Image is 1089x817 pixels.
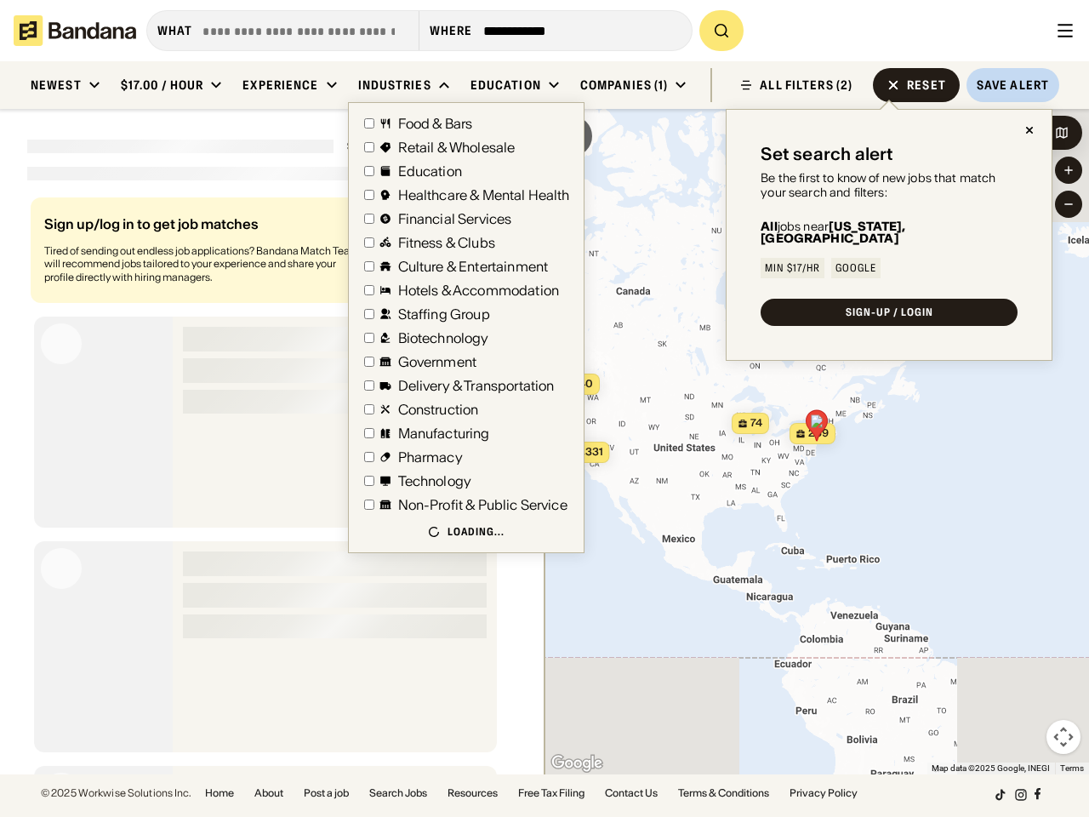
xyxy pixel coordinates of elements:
[846,307,932,317] div: SIGN-UP / LOGIN
[398,450,463,464] div: Pharmacy
[205,788,234,798] a: Home
[765,263,820,273] div: Min $17/hr
[398,307,490,321] div: Staffing Group
[242,77,318,93] div: Experience
[761,219,905,246] b: [US_STATE], [GEOGRAPHIC_DATA]
[549,752,605,774] img: Google
[518,788,584,798] a: Free Tax Filing
[907,79,946,91] div: Reset
[398,379,555,392] div: Delivery & Transportation
[398,283,560,297] div: Hotels & Accommodation
[398,236,495,249] div: Fitness & Clubs
[580,77,669,93] div: Companies (1)
[31,77,82,93] div: Newest
[121,77,204,93] div: $17.00 / hour
[398,403,479,416] div: Construction
[398,474,472,488] div: Technology
[44,244,362,284] div: Tired of sending out endless job applications? Bandana Match Team will recommend jobs tailored to...
[398,117,473,130] div: Food & Bars
[678,788,769,798] a: Terms & Conditions
[448,788,498,798] a: Resources
[761,220,1018,244] div: jobs near
[605,788,658,798] a: Contact Us
[398,164,462,178] div: Education
[398,426,490,440] div: Manufacturing
[254,788,283,798] a: About
[369,788,427,798] a: Search Jobs
[398,355,477,369] div: Government
[358,77,431,93] div: Industries
[430,23,473,38] div: Where
[750,416,762,431] span: 74
[398,260,549,273] div: Culture & Entertainment
[398,331,489,345] div: Biotechnology
[41,788,191,798] div: © 2025 Workwise Solutions Inc.
[761,144,893,164] div: Set search alert
[14,15,136,46] img: Bandana logotype
[790,788,858,798] a: Privacy Policy
[398,188,570,202] div: Healthcare & Mental Health
[977,77,1049,93] div: Save Alert
[579,445,603,460] span: 1,331
[835,263,876,273] div: Google
[761,219,777,234] b: All
[760,79,852,91] div: ALL FILTERS (2)
[470,77,541,93] div: Education
[1046,720,1080,754] button: Map camera controls
[761,171,1018,200] div: Be the first to know of new jobs that match your search and filters:
[932,763,1050,773] span: Map data ©2025 Google, INEGI
[448,525,505,539] div: Loading...
[398,212,512,226] div: Financial Services
[549,752,605,774] a: Open this area in Google Maps (opens a new window)
[304,788,349,798] a: Post a job
[27,191,517,774] div: grid
[398,140,516,154] div: Retail & Wholesale
[44,217,362,244] div: Sign up/log in to get job matches
[157,23,192,38] div: what
[1060,763,1084,773] a: Terms (opens in new tab)
[398,498,567,511] div: Non-Profit & Public Service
